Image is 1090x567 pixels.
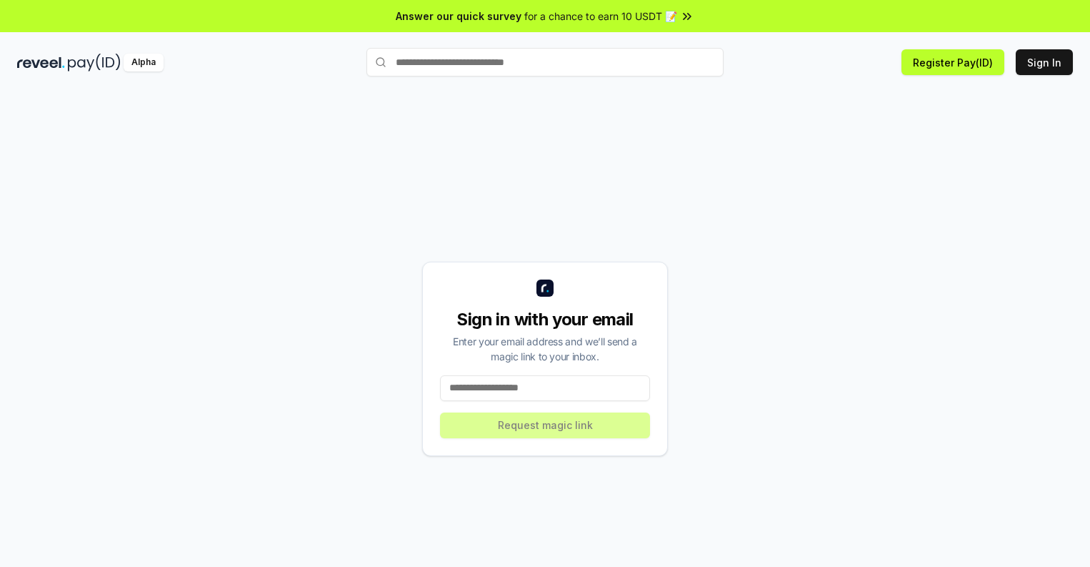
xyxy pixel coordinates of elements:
button: Sign In [1016,49,1073,75]
span: Answer our quick survey [396,9,521,24]
img: pay_id [68,54,121,72]
div: Alpha [124,54,164,72]
button: Register Pay(ID) [901,49,1004,75]
div: Enter your email address and we’ll send a magic link to your inbox. [440,334,650,364]
span: for a chance to earn 10 USDT 📝 [524,9,677,24]
div: Sign in with your email [440,308,650,331]
img: reveel_dark [17,54,65,72]
img: logo_small [536,280,554,297]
